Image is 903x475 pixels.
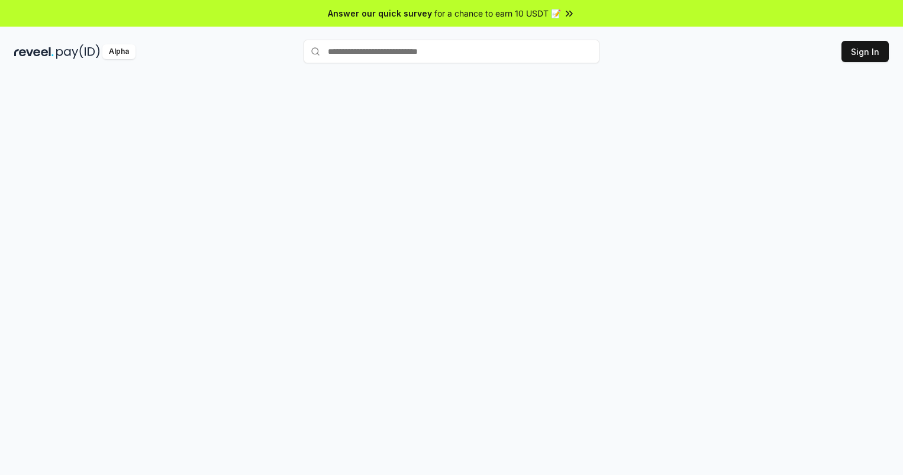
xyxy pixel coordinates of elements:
span: Answer our quick survey [328,7,432,20]
img: pay_id [56,44,100,59]
button: Sign In [841,41,889,62]
span: for a chance to earn 10 USDT 📝 [434,7,561,20]
img: reveel_dark [14,44,54,59]
div: Alpha [102,44,136,59]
